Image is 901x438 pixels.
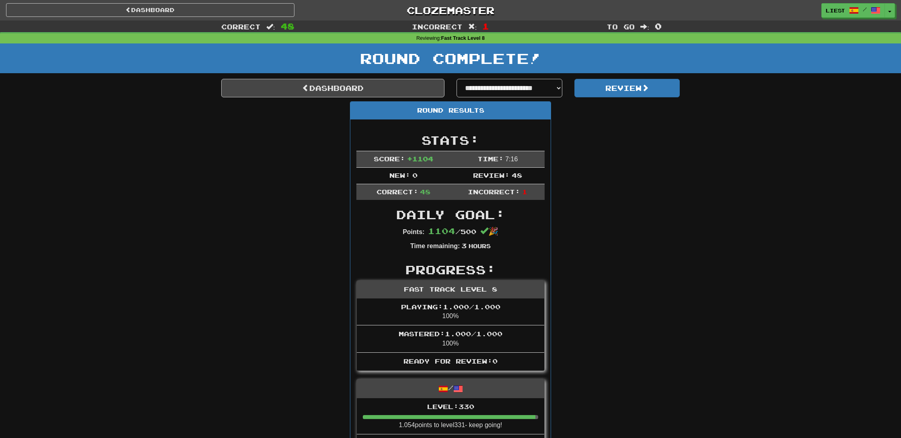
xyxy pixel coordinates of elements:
[428,228,476,235] span: / 500
[461,242,467,249] span: 3
[357,325,544,353] li: 100%
[574,79,680,97] button: Review
[473,171,510,179] span: Review:
[410,243,460,249] strong: Time remaining:
[376,188,418,195] span: Correct:
[3,50,898,66] h1: Round Complete!
[655,21,662,31] span: 0
[281,21,294,31] span: 48
[821,3,885,18] a: LiesT /
[221,79,444,97] a: Dashboard
[505,156,518,162] span: 7 : 16
[412,171,418,179] span: 0
[399,330,502,337] span: Mastered: 1.000 / 1.000
[826,7,845,14] span: LiesT
[480,227,498,236] span: 🎉
[482,21,489,31] span: 1
[357,281,544,298] div: Fast Track Level 8
[441,35,485,41] strong: Fast Track Level 8
[512,171,522,179] span: 48
[403,228,424,235] strong: Points:
[357,398,544,434] li: 1.054 points to level 331 - keep going!
[468,23,477,30] span: :
[412,23,463,31] span: Incorrect
[522,188,527,195] span: 1
[357,298,544,326] li: 100%
[469,243,491,249] small: Hours
[356,134,545,147] h2: Stats:
[468,188,520,195] span: Incorrect:
[6,3,294,17] a: Dashboard
[356,208,545,221] h2: Daily Goal:
[477,155,504,162] span: Time:
[401,303,500,311] span: Playing: 1.000 / 1.000
[266,23,275,30] span: :
[607,23,635,31] span: To go
[307,3,595,17] a: Clozemaster
[403,357,498,365] span: Ready for Review: 0
[428,226,455,236] span: 1104
[374,155,405,162] span: Score:
[640,23,649,30] span: :
[356,263,545,276] h2: Progress:
[407,155,433,162] span: + 1104
[420,188,430,195] span: 48
[389,171,410,179] span: New:
[863,6,867,12] span: /
[427,403,474,410] span: Level: 330
[357,379,544,398] div: /
[350,102,551,119] div: Round Results
[221,23,261,31] span: Correct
